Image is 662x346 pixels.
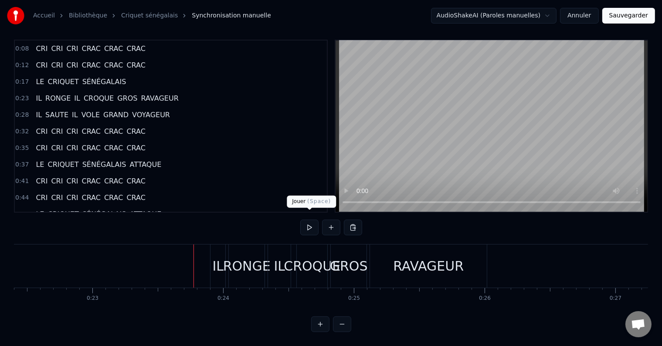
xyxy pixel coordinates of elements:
[35,93,43,103] span: IL
[274,256,285,276] div: IL
[217,295,229,302] div: 0:24
[81,209,127,219] span: SÉNÉGALAIS
[47,159,79,170] span: CRIQUET
[50,44,64,54] span: CRI
[81,60,102,70] span: CRAC
[610,295,621,302] div: 0:27
[131,110,171,120] span: VOYAGEUR
[81,176,102,186] span: CRAC
[35,44,48,54] span: CRI
[307,198,331,204] span: ( Space )
[33,11,55,20] a: Accueil
[47,77,79,87] span: CRIQUET
[35,159,45,170] span: LE
[81,77,127,87] span: SÉNÉGALAIS
[65,193,79,203] span: CRI
[103,193,124,203] span: CRAC
[69,11,107,20] a: Bibliothèque
[348,295,360,302] div: 0:25
[15,78,29,86] span: 0:17
[35,60,48,70] span: CRI
[15,44,29,53] span: 0:08
[103,126,124,136] span: CRAC
[103,176,124,186] span: CRAC
[47,209,79,219] span: CRIQUET
[81,44,102,54] span: CRAC
[81,143,102,153] span: CRAC
[81,193,102,203] span: CRAC
[15,193,29,202] span: 0:44
[121,11,178,20] a: Criquet sénégalais
[50,193,64,203] span: CRI
[330,256,368,276] div: GROS
[7,7,24,24] img: youka
[560,8,598,24] button: Annuler
[15,177,29,186] span: 0:41
[65,44,79,54] span: CRI
[15,210,29,219] span: 0:46
[50,126,64,136] span: CRI
[15,94,29,103] span: 0:23
[103,143,124,153] span: CRAC
[65,176,79,186] span: CRI
[15,127,29,136] span: 0:32
[287,196,336,208] div: Jouer
[116,93,138,103] span: GROS
[73,93,81,103] span: IL
[602,8,655,24] button: Sauvegarder
[393,256,464,276] div: RAVAGEUR
[35,209,45,219] span: LE
[81,110,101,120] span: VOLE
[35,110,43,120] span: IL
[15,61,29,70] span: 0:12
[129,209,162,219] span: ATTAQUE
[50,143,64,153] span: CRI
[81,126,102,136] span: CRAC
[83,93,115,103] span: CROQUE
[71,110,79,120] span: IL
[140,93,179,103] span: RAVAGEUR
[35,193,48,203] span: CRI
[126,193,146,203] span: CRAC
[44,110,69,120] span: SAUTE
[87,295,98,302] div: 0:23
[126,143,146,153] span: CRAC
[284,256,340,276] div: CROQUE
[479,295,491,302] div: 0:26
[192,11,271,20] span: Synchronisation manuelle
[102,110,129,120] span: GRAND
[35,176,48,186] span: CRI
[103,60,124,70] span: CRAC
[126,176,146,186] span: CRAC
[129,159,162,170] span: ATTAQUE
[35,143,48,153] span: CRI
[35,77,45,87] span: LE
[212,256,224,276] div: IL
[50,60,64,70] span: CRI
[15,111,29,119] span: 0:28
[15,160,29,169] span: 0:37
[126,60,146,70] span: CRAC
[126,44,146,54] span: CRAC
[65,126,79,136] span: CRI
[625,311,652,337] div: Ouvrir le chat
[44,93,71,103] span: RONGE
[223,256,271,276] div: RONGE
[126,126,146,136] span: CRAC
[103,44,124,54] span: CRAC
[35,126,48,136] span: CRI
[65,60,79,70] span: CRI
[15,144,29,153] span: 0:35
[65,143,79,153] span: CRI
[50,176,64,186] span: CRI
[81,159,127,170] span: SÉNÉGALAIS
[33,11,271,20] nav: breadcrumb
